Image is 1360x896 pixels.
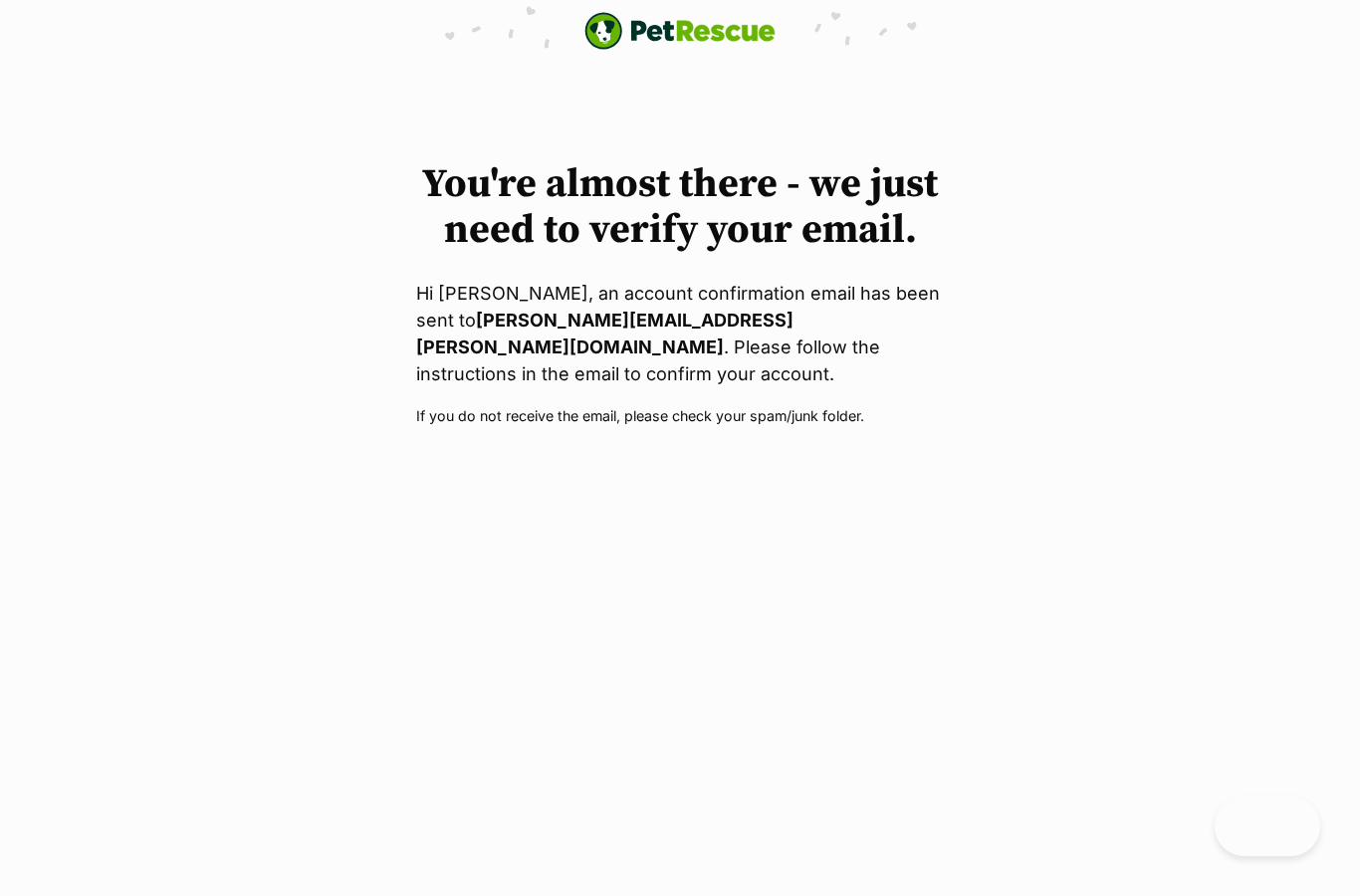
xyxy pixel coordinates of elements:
p: Hi [PERSON_NAME], an account confirmation email has been sent to . Please follow the instructions... [416,280,944,387]
iframe: Help Scout Beacon - Open [1215,796,1320,856]
strong: [PERSON_NAME][EMAIL_ADDRESS][PERSON_NAME][DOMAIN_NAME] [416,310,793,357]
p: If you do not receive the email, please check your spam/junk folder. [416,405,944,426]
img: logo-e224e6f780fb5917bec1dbf3a21bbac754714ae5b6737aabdf751b685950b380.svg [584,12,776,50]
a: PetRescue [584,12,776,50]
h1: You're almost there - we just need to verify your email. [416,161,944,253]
